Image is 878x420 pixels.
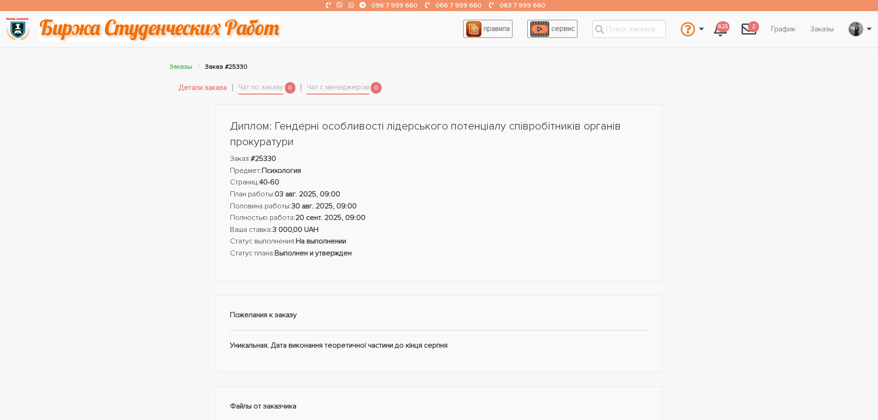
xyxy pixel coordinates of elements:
[230,402,296,411] strong: Файлы от заказчика
[230,189,648,201] li: План работы:
[307,82,369,95] a: Чат с менеджером
[285,82,296,94] span: 0
[295,213,365,222] strong: 20 сент. 2025, 09:00
[734,17,764,41] a: 2
[592,20,666,38] input: Поиск заказов
[551,24,575,33] span: сервис
[272,225,318,234] strong: 3 000,00 UAH
[803,20,841,38] a: Заказы
[251,154,276,163] strong: #25330
[259,177,279,187] strong: 40-60
[230,118,648,149] h1: Диплом: Гендерні особливості лідерського потенціалу співробітників органів прокуратури
[527,20,577,38] a: сервис
[238,82,283,95] a: Чат по заказу
[230,248,648,260] li: Статус плана:
[530,21,549,37] img: play_icon-49f7f135c9dc9a03216cfdbccbe1e3994649169d890fb554cedf0eac35a01ba8.png
[483,24,510,33] span: правила
[170,63,192,71] a: Заказы
[230,177,648,189] li: Страниц:
[849,22,863,36] img: 20171208_160937.jpg
[230,212,648,224] li: Полностью работа:
[205,61,247,72] li: Заказ #25330
[275,189,340,199] strong: 03 авг. 2025, 09:00
[230,310,297,319] strong: Пожелания к заказу
[5,16,30,41] img: logo-135dea9cf721667cc4ddb0c1795e3ba8b7f362e3d0c04e2cc90b931989920324.png
[216,295,663,373] div: Уникальная. Дата виконання теоретичної частини до кінця серпня
[500,1,545,9] a: 063 7 999 660
[230,236,648,248] li: Статус выполнения:
[262,166,301,175] strong: Психология
[371,1,418,9] a: 096 7 999 660
[748,21,759,33] span: 2
[39,16,281,41] img: motto-2ce64da2796df845c65ce8f9480b9c9d679903764b3ca6da4b6de107518df0fe.gif
[230,165,648,177] li: Предмет:
[371,82,382,94] span: 0
[296,237,346,246] strong: На выполнении
[436,1,482,9] a: 066 7 999 660
[275,248,352,258] strong: Выполнен и утвержден
[179,82,227,94] a: Детали заказа
[463,20,513,38] a: правила
[291,201,357,211] strong: 30 авг. 2025, 09:00
[764,20,803,38] a: График
[230,201,648,213] li: Половина работы:
[716,21,730,33] span: 625
[230,224,648,236] li: Ваша ставка:
[707,17,734,41] a: 625
[230,153,648,165] li: Заказ:
[466,21,482,37] img: agreement_icon-feca34a61ba7f3d1581b08bc946b2ec1ccb426f67415f344566775c155b7f62c.png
